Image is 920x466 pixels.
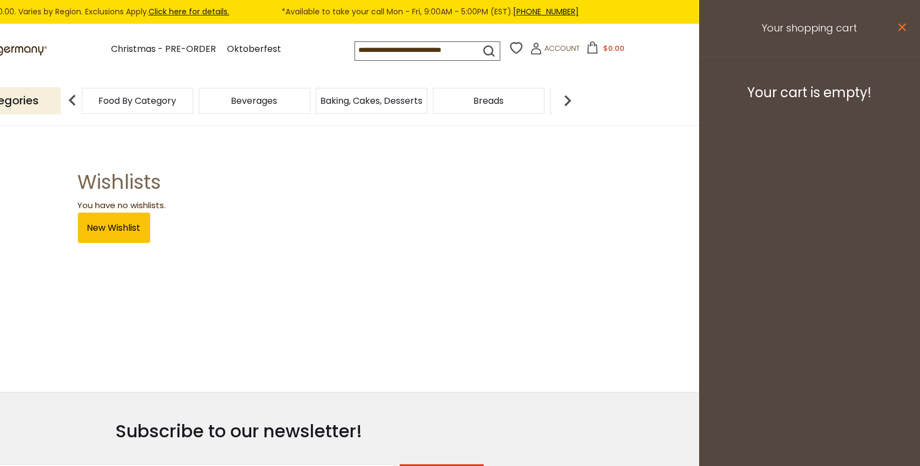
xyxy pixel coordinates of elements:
[582,41,629,58] button: $0.00
[149,6,229,17] a: Click here for details.
[78,170,571,194] h1: Wishlists
[320,97,422,105] a: Baking, Cakes, Desserts
[513,6,579,17] a: [PHONE_NUMBER]
[603,43,625,54] span: $0.00
[98,97,176,105] a: Food By Category
[227,42,281,57] a: Oktoberfest
[78,213,150,243] a: New Wishlist
[78,199,571,213] div: You have no wishlists.
[713,84,906,101] h3: Your cart is empty!
[544,43,580,54] span: Account
[557,89,579,112] img: next arrow
[530,43,580,59] a: Account
[111,42,216,57] a: Christmas - PRE-ORDER
[282,6,579,18] span: *Available to take your call Mon - Fri, 9:00AM - 5:00PM (EST).
[231,97,278,105] a: Beverages
[473,97,504,105] a: Breads
[61,89,83,112] img: previous arrow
